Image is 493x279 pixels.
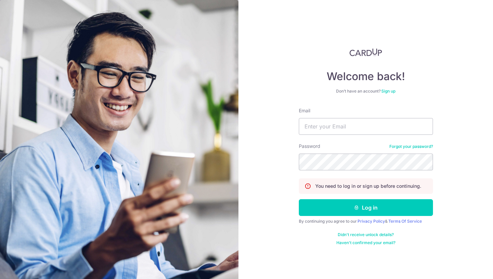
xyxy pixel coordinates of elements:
a: Terms Of Service [388,219,422,224]
label: Password [299,143,320,150]
a: Haven't confirmed your email? [336,240,395,245]
a: Sign up [381,89,395,94]
img: CardUp Logo [349,48,382,56]
a: Forgot your password? [389,144,433,149]
a: Didn't receive unlock details? [338,232,394,237]
a: Privacy Policy [358,219,385,224]
h4: Welcome back! [299,70,433,83]
label: Email [299,107,310,114]
p: You need to log in or sign up before continuing. [315,183,421,189]
div: Don’t have an account? [299,89,433,94]
button: Log in [299,199,433,216]
div: By continuing you agree to our & [299,219,433,224]
input: Enter your Email [299,118,433,135]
